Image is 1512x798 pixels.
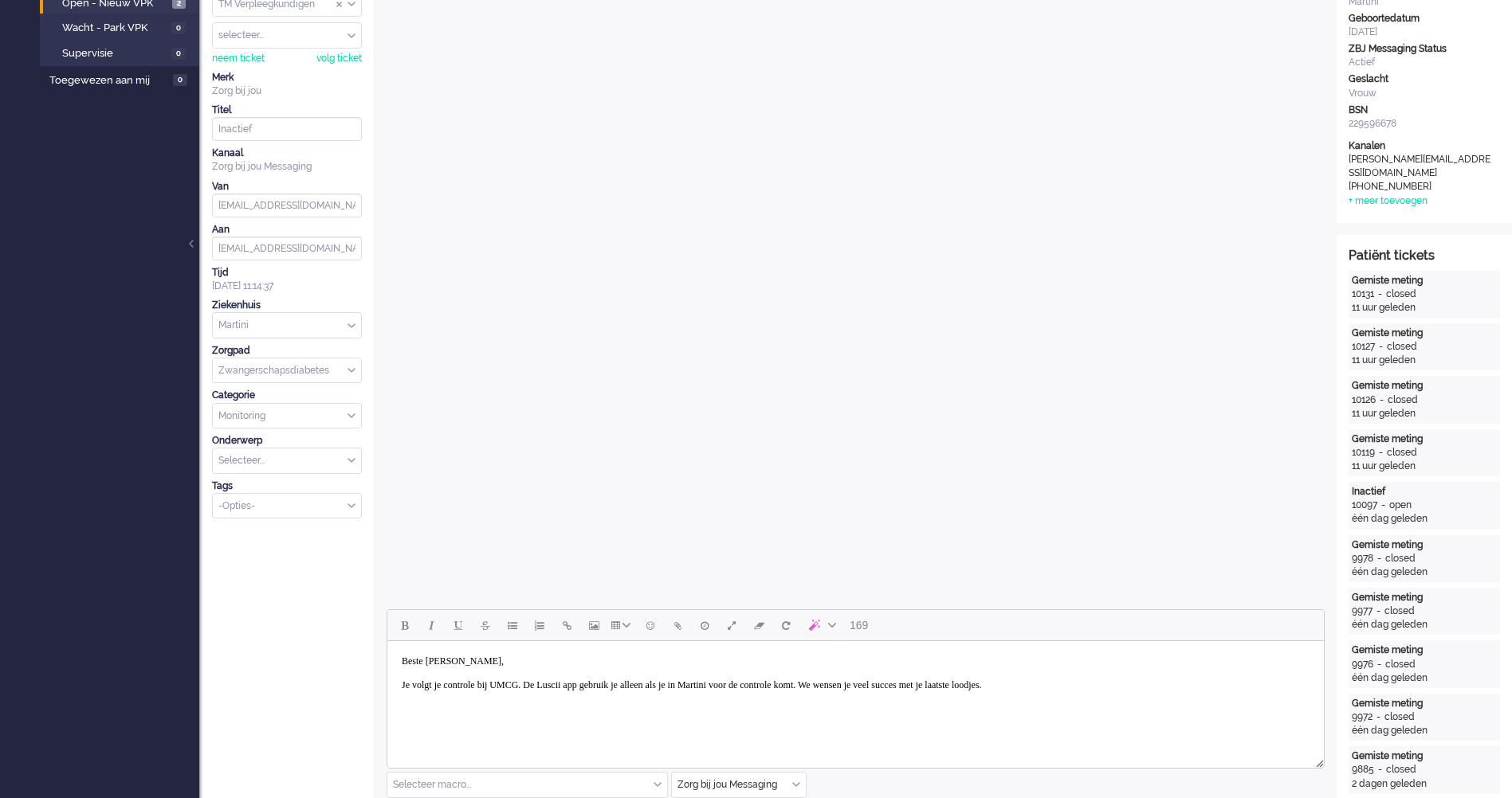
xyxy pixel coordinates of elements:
[1349,104,1500,117] div: BSN
[1386,763,1416,776] div: closed
[799,612,842,639] button: AI
[1352,565,1497,579] div: één dag geleden
[212,389,362,402] div: Categorie
[1352,446,1375,460] div: 10119
[1349,12,1500,25] div: Geboortedatum
[1349,25,1500,39] div: [DATE]
[842,612,875,639] button: 169
[745,612,772,639] button: Clear formatting
[1349,194,1428,208] div: + meer toevoegen
[1385,658,1416,671] div: closed
[1373,658,1385,671] div: -
[1352,749,1497,763] div: Gemiste meting
[212,299,362,312] div: Ziekenhuis
[1349,117,1500,131] div: 229596678
[1377,499,1389,512] div: -
[691,612,718,639] button: Delay message
[1352,512,1497,526] div: één dag geleden
[212,84,362,98] div: Zorg bij jou
[1352,538,1497,552] div: Gemiste meting
[1349,72,1500,86] div: Geslacht
[1352,777,1497,791] div: 2 dagen geleden
[1386,288,1416,301] div: closed
[212,52,265,65] div: neem ticket
[1375,446,1387,460] div: -
[212,104,362,117] div: Titel
[1387,446,1417,460] div: closed
[607,612,637,639] button: Table
[62,21,167,36] span: Wacht - Park VPK
[46,71,199,88] a: Toegewezen aan mij 0
[1352,724,1497,737] div: één dag geleden
[212,266,362,293] div: [DATE] 11:14:37
[1310,753,1324,768] div: Resize
[212,266,362,280] div: Tijd
[1352,327,1497,340] div: Gemiste meting
[850,619,868,632] span: 169
[1352,643,1497,657] div: Gemiste meting
[1352,697,1497,710] div: Gemiste meting
[62,46,167,61] span: Supervisie
[1385,552,1416,565] div: closed
[637,612,664,639] button: Emoticons
[212,479,362,493] div: Tags
[718,612,745,639] button: Fullscreen
[1349,56,1500,69] div: Actief
[1349,87,1500,100] div: Vrouw
[212,434,362,448] div: Onderwerp
[1388,393,1418,407] div: closed
[1349,139,1500,153] div: Kanalen
[1352,604,1373,618] div: 9977
[1352,460,1497,473] div: 11 uur geleden
[1352,763,1374,776] div: 9885
[212,71,362,84] div: Merk
[1349,180,1492,194] div: [PHONE_NUMBER]
[49,73,168,88] span: Toegewezen aan mij
[1374,763,1386,776] div: -
[1352,393,1376,407] div: 10126
[46,44,198,61] a: Supervisie 0
[1352,710,1373,724] div: 9972
[1349,42,1500,56] div: ZBJ Messaging Status
[171,48,186,60] span: 0
[772,612,799,639] button: Reset content
[1352,340,1375,354] div: 10127
[1373,552,1385,565] div: -
[1352,379,1497,393] div: Gemiste meting
[391,612,418,639] button: Bold
[46,18,198,36] a: Wacht - Park VPK 0
[418,612,445,639] button: Italic
[1352,301,1497,315] div: 11 uur geleden
[526,612,553,639] button: Numbered list
[1374,288,1386,301] div: -
[1373,604,1384,618] div: -
[580,612,607,639] button: Insert/edit image
[212,160,362,174] div: Zorg bij jou Messaging
[1352,499,1377,512] div: 10097
[1352,432,1497,446] div: Gemiste meting
[1352,288,1374,301] div: 10131
[1352,274,1497,288] div: Gemiste meting
[472,612,499,639] button: Strikethrough
[1349,153,1492,180] div: [PERSON_NAME][EMAIL_ADDRESS][DOMAIN_NAME]
[1349,247,1500,265] div: Patiënt tickets
[445,612,472,639] button: Underline
[1352,658,1373,671] div: 9976
[1352,618,1497,632] div: één dag geleden
[1352,354,1497,367] div: 11 uur geleden
[171,22,186,34] span: 0
[212,493,362,519] div: Select Tags
[1352,485,1497,499] div: Inactief
[212,147,362,160] div: Kanaal
[1387,340,1417,354] div: closed
[387,641,1324,753] iframe: Rich Text Area
[1352,552,1373,565] div: 9978
[1376,393,1388,407] div: -
[212,344,362,358] div: Zorgpad
[1384,604,1415,618] div: closed
[1352,407,1497,421] div: 11 uur geleden
[212,223,362,237] div: Aan
[664,612,691,639] button: Add attachment
[1352,671,1497,685] div: één dag geleden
